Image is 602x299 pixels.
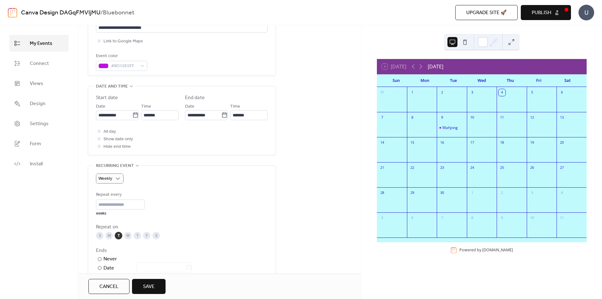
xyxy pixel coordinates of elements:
div: 28 [379,190,386,196]
div: 11 [558,215,565,222]
a: [DOMAIN_NAME] [482,247,513,253]
span: Weekly [98,174,112,183]
span: Upgrade site 🚀 [466,9,507,17]
b: Bluebonnet [103,7,135,19]
div: 18 [499,139,505,146]
div: [DATE] [428,63,443,70]
span: Design [30,100,45,108]
span: Show date only [103,136,133,143]
span: Settings [30,120,49,128]
div: 3 [529,190,536,196]
span: Date [96,103,105,110]
a: Form [9,135,69,152]
b: / [100,7,103,19]
div: 2 [499,190,505,196]
a: Settings [9,115,69,132]
span: My Events [30,40,52,47]
span: Cancel [99,283,119,291]
span: Publish [532,9,551,17]
div: Ends [96,247,267,254]
span: Link to Google Maps [103,38,143,45]
div: Mahjong [442,125,458,130]
div: weeks [96,211,145,216]
div: 24 [469,164,476,171]
div: Repeat every [96,191,144,199]
button: Save [132,279,166,294]
div: 13 [558,114,565,121]
a: My Events [9,35,69,52]
div: 30 [439,190,446,196]
div: 12 [529,114,536,121]
div: Event color [96,52,146,60]
a: Canva Design DAGqFMVIjMU [21,7,100,19]
div: 26 [529,164,536,171]
div: 6 [409,215,416,222]
span: Recurring event [96,162,134,170]
div: End date [185,94,205,102]
div: S [152,232,160,239]
div: Thu [496,74,525,87]
span: Time [141,103,151,110]
button: Upgrade site 🚀 [455,5,518,20]
div: 17 [469,139,476,146]
div: M [105,232,113,239]
div: 14 [379,139,386,146]
div: Date [103,264,192,272]
div: 5 [379,215,386,222]
div: Fri [525,74,553,87]
div: 9 [439,114,446,121]
button: Cancel [88,279,129,294]
div: Wed [467,74,496,87]
div: Start date [96,94,118,102]
a: Design [9,95,69,112]
div: 10 [469,114,476,121]
a: Views [9,75,69,92]
div: 16 [439,139,446,146]
img: logo [8,8,17,18]
div: 4 [499,89,505,96]
div: Sat [553,74,582,87]
button: Publish [521,5,571,20]
span: Time [230,103,240,110]
span: Hide end time [103,143,131,151]
div: 8 [409,114,416,121]
span: All day [103,128,116,136]
span: Date and time [96,83,128,90]
span: Views [30,80,43,88]
div: Never [103,255,117,263]
div: 3 [469,89,476,96]
div: 21 [379,164,386,171]
div: 15 [409,139,416,146]
div: U [578,5,594,20]
div: 23 [439,164,446,171]
span: Date [185,103,194,110]
div: 31 [379,89,386,96]
div: 7 [379,114,386,121]
div: 1 [409,89,416,96]
div: Mon [410,74,439,87]
div: Powered by [459,247,513,253]
div: Repeat on [96,223,267,231]
span: Save [143,283,155,291]
a: Connect [9,55,69,72]
div: 1 [469,190,476,196]
div: Mahjong [437,125,467,130]
div: T [115,232,122,239]
div: Tue [439,74,467,87]
div: 29 [409,190,416,196]
div: 25 [499,164,505,171]
span: Connect [30,60,49,67]
div: 19 [529,139,536,146]
div: 22 [409,164,416,171]
span: #BD10E0FF [111,62,137,70]
div: 2 [439,89,446,96]
div: 4 [558,190,565,196]
div: Sun [382,74,410,87]
div: S [96,232,103,239]
div: 10 [529,215,536,222]
span: Form [30,140,41,148]
div: 7 [439,215,446,222]
div: T [134,232,141,239]
div: 8 [469,215,476,222]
